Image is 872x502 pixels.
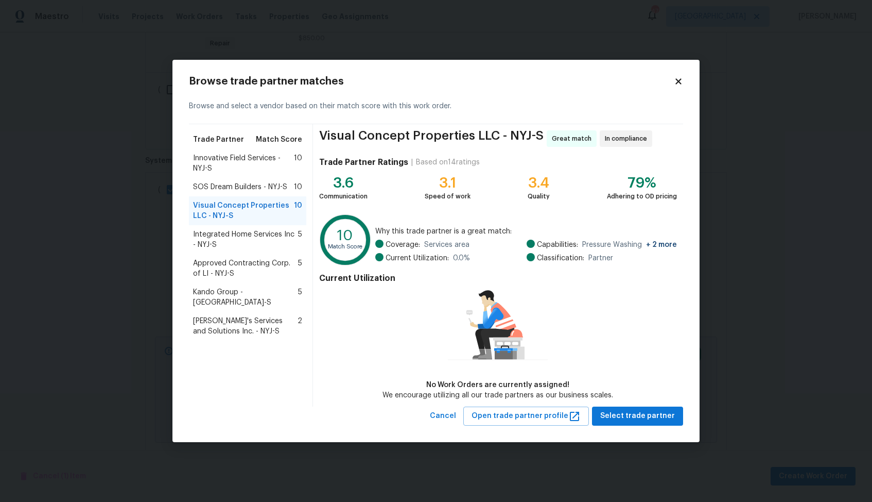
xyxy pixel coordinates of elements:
[607,178,677,188] div: 79%
[298,287,302,308] span: 5
[319,157,408,168] h4: Trade Partner Ratings
[416,157,480,168] div: Based on 14 ratings
[337,228,353,243] text: 10
[294,153,302,174] span: 10
[386,240,420,250] span: Coverage:
[298,316,302,337] span: 2
[537,240,578,250] span: Capabilities:
[528,191,550,202] div: Quality
[605,133,651,144] span: In compliance
[537,253,584,263] span: Classification:
[386,253,449,263] span: Current Utilization:
[294,182,302,192] span: 10
[382,380,613,390] div: No Work Orders are currently assigned!
[319,130,544,147] span: Visual Concept Properties LLC - NYJ-S
[193,316,298,337] span: [PERSON_NAME]'s Services and Solutions Inc. - NYJ-S
[430,410,456,423] span: Cancel
[472,410,581,423] span: Open trade partner profile
[607,191,677,202] div: Adhering to OD pricing
[319,191,368,202] div: Communication
[425,191,470,202] div: Speed of work
[600,410,675,423] span: Select trade partner
[328,244,362,250] text: Match Score
[193,229,298,250] span: Integrated Home Services Inc - NYJ-S
[298,229,302,250] span: 5
[426,407,460,426] button: Cancel
[582,240,677,250] span: Pressure Washing
[193,287,298,308] span: Kando Group - [GEOGRAPHIC_DATA]-S
[193,153,294,174] span: Innovative Field Services - NYJ-S
[425,178,470,188] div: 3.1
[453,253,470,263] span: 0.0 %
[646,241,677,248] span: + 2 more
[588,253,613,263] span: Partner
[298,258,302,279] span: 5
[189,89,683,124] div: Browse and select a vendor based on their match score with this work order.
[193,182,287,192] span: SOS Dream Builders - NYJ-S
[193,200,294,221] span: Visual Concept Properties LLC - NYJ-S
[294,200,302,221] span: 10
[408,157,416,168] div: |
[193,135,244,145] span: Trade Partner
[193,258,298,279] span: Approved Contracting Corp. of LI - NYJ-S
[319,178,368,188] div: 3.6
[592,407,683,426] button: Select trade partner
[552,133,596,144] span: Great match
[424,240,469,250] span: Services area
[319,273,677,283] h4: Current Utilization
[382,390,613,400] div: We encourage utilizing all our trade partners as our business scales.
[189,76,674,87] h2: Browse trade partner matches
[375,226,677,237] span: Why this trade partner is a great match:
[528,178,550,188] div: 3.4
[463,407,589,426] button: Open trade partner profile
[256,135,302,145] span: Match Score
